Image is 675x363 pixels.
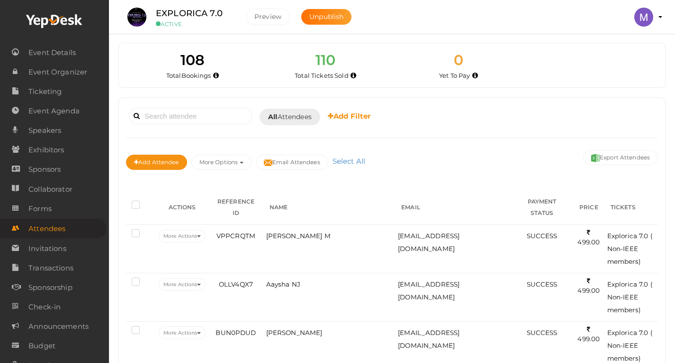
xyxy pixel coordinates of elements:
[511,190,573,225] th: PAYMENT STATUS
[156,7,223,20] label: EXPLORICA 7.0
[28,82,62,101] span: Ticketing
[398,280,459,301] span: [EMAIL_ADDRESS][DOMAIN_NAME]
[28,278,72,297] span: Sponsorship
[266,280,300,288] span: Aaysha NJ
[268,112,277,121] b: All
[607,280,652,314] span: Explorica 7.0 ( Non-IEEE members)
[583,150,658,165] button: Export Attendees
[266,232,331,240] span: [PERSON_NAME] M
[315,51,335,69] span: 110
[577,277,600,295] span: 499.00
[28,43,76,62] span: Event Details
[28,199,52,218] span: Forms
[398,329,459,349] span: [EMAIL_ADDRESS][DOMAIN_NAME]
[28,180,72,199] span: Collaborator
[216,329,256,336] span: BUN0PDUD
[28,239,66,258] span: Invitations
[351,73,356,78] i: Total number of tickets sold
[246,9,290,25] button: Preview
[454,51,463,69] span: 0
[295,72,349,79] span: Total Tickets Sold
[181,72,211,79] span: Bookings
[577,229,600,246] span: 499.00
[309,12,343,21] span: Unpublish
[605,190,658,225] th: TICKETS
[264,190,396,225] th: NAME
[156,20,232,28] small: ACTIVE
[527,280,558,288] span: SUCCESS
[634,8,653,27] img: ACg8ocLi-W4A1slwMSvDnZB4beKJ4t1ofiGMjySt-hVVOywXRnBMgA=s100
[527,232,558,240] span: SUCCESS
[28,259,73,278] span: Transactions
[396,190,511,225] th: EMAIL
[607,329,652,362] span: Explorica 7.0 ( Non-IEEE members)
[28,336,55,355] span: Budget
[191,155,252,170] button: More Options
[156,190,208,225] th: ACTIONS
[217,198,254,216] span: REFERENCE ID
[28,102,80,121] span: Event Agenda
[330,157,368,166] a: Select All
[264,158,272,167] img: mail-filled.svg
[573,190,605,225] th: PRICE
[28,298,61,316] span: Check-in
[213,73,219,78] i: Total number of bookings
[28,121,61,140] span: Speakers
[28,219,65,238] span: Attendees
[591,154,600,162] img: excel.svg
[126,155,187,170] button: Add Attendee
[439,72,470,79] span: Yet To Pay
[28,63,87,82] span: Event Organizer
[607,232,652,265] span: Explorica 7.0 ( Non-IEEE members)
[328,112,371,121] b: Add Filter
[28,160,61,179] span: Sponsors
[301,9,351,25] button: Unpublish
[159,230,206,242] button: More Actions
[159,278,206,291] button: More Actions
[398,232,459,252] span: [EMAIL_ADDRESS][DOMAIN_NAME]
[216,232,255,240] span: VPPCRQTM
[127,8,146,27] img: DWJQ7IGG_small.jpeg
[266,329,323,336] span: [PERSON_NAME]
[28,317,89,336] span: Announcements
[527,329,558,336] span: SUCCESS
[166,72,211,79] span: Total
[180,51,205,69] span: 108
[28,140,64,159] span: Exhibitors
[268,112,312,122] span: Attendees
[159,326,206,339] button: More Actions
[219,280,253,288] span: OLLV4QX7
[472,73,478,78] i: Accepted and yet to make payment
[577,326,600,343] span: 499.00
[256,155,328,170] button: Email Attendees
[129,108,252,124] input: Search attendee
